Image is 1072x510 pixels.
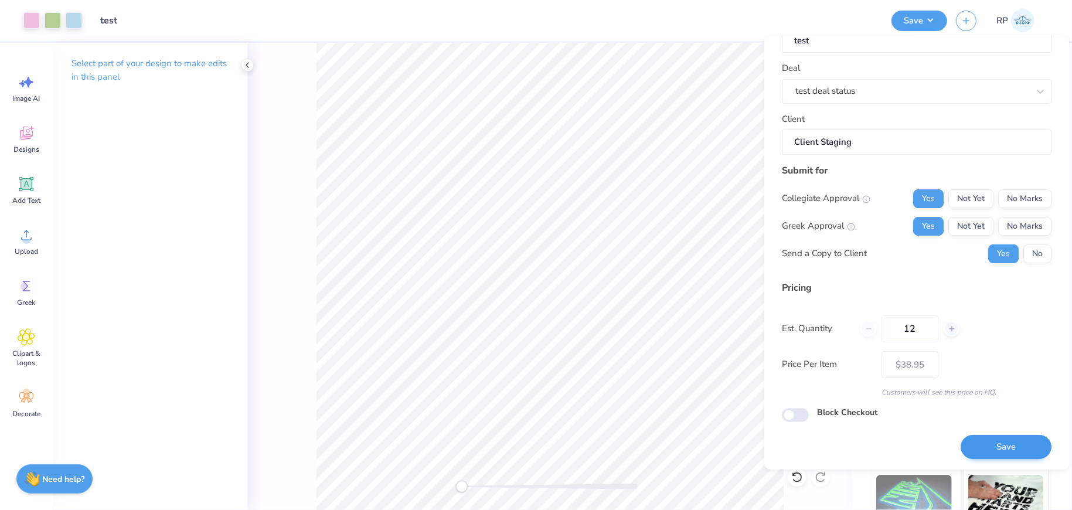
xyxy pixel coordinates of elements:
button: Yes [913,189,944,208]
span: Add Text [12,196,40,205]
button: No Marks [998,189,1051,208]
div: Greek Approval [782,219,855,233]
div: Customers will see this price on HQ. [782,386,1051,397]
div: Accessibility label [456,481,468,492]
label: Block Checkout [817,406,877,418]
strong: Need help? [43,474,85,485]
label: Deal [782,62,800,75]
button: No [1023,244,1051,263]
span: RP [996,14,1008,28]
a: RP [991,9,1040,32]
div: Send a Copy to Client [782,247,867,260]
span: Upload [15,247,38,256]
button: Not Yet [948,216,993,235]
div: Pricing [782,280,1051,294]
button: Not Yet [948,189,993,208]
button: No Marks [998,216,1051,235]
input: Untitled Design [91,9,177,32]
label: Est. Quantity [782,322,852,335]
p: Select part of your design to make edits in this panel [72,57,229,84]
span: Clipart & logos [7,349,46,368]
input: e.g. Ethan Linker [782,130,1051,155]
div: Collegiate Approval [782,192,870,205]
button: Save [961,435,1051,459]
div: Submit for [782,163,1051,177]
label: Client [782,112,805,125]
label: Price Per Item [782,358,873,371]
input: – – [882,315,938,342]
span: Image AI [13,94,40,103]
button: Yes [913,216,944,235]
span: Greek [18,298,36,307]
button: Yes [988,244,1019,263]
img: Rahul Panda [1011,9,1034,32]
span: Designs [13,145,39,154]
span: Decorate [12,409,40,419]
button: Save [891,11,947,31]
